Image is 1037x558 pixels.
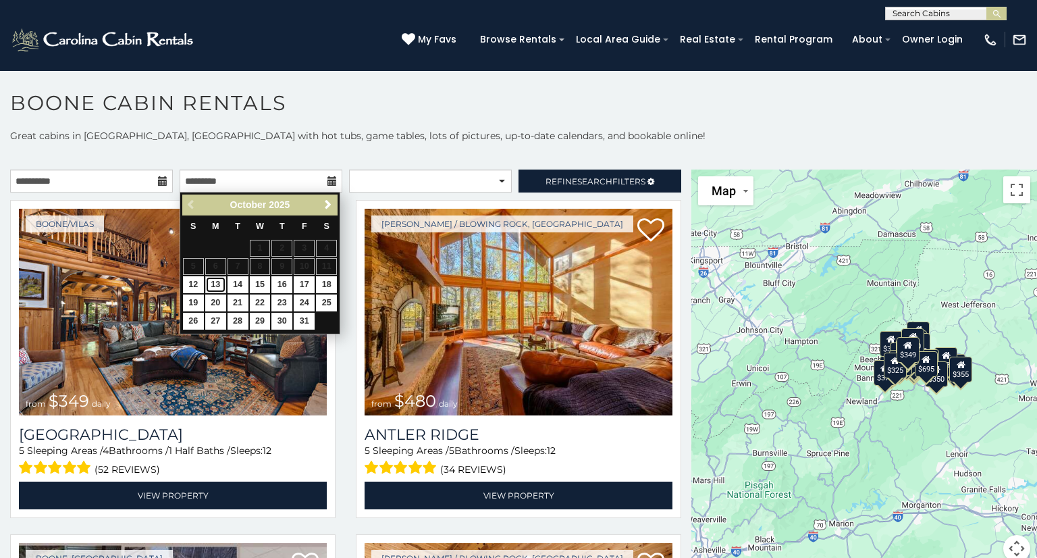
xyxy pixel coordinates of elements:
[934,347,957,373] div: $930
[577,176,612,186] span: Search
[915,351,938,377] div: $695
[228,295,248,311] a: 21
[402,32,460,47] a: My Favs
[983,32,998,47] img: phone-regular-white.png
[1012,32,1027,47] img: mail-regular-white.png
[319,197,336,213] a: Next
[925,361,948,387] div: $350
[49,391,89,411] span: $349
[269,199,290,210] span: 2025
[212,222,219,231] span: Monday
[19,444,327,478] div: Sleeping Areas / Bathrooms / Sleeps:
[698,176,753,205] button: Change map style
[205,313,226,330] a: 27
[103,445,109,457] span: 4
[205,276,226,293] a: 13
[271,313,292,330] a: 30
[439,399,458,409] span: daily
[250,276,271,293] a: 15
[230,199,267,210] span: October
[1003,176,1030,203] button: Toggle fullscreen view
[19,209,327,415] img: Diamond Creek Lodge
[95,461,160,478] span: (52 reviews)
[302,222,307,231] span: Friday
[949,357,972,382] div: $355
[897,337,920,363] div: $349
[371,399,392,409] span: from
[418,32,456,47] span: My Favs
[228,276,248,293] a: 14
[365,482,672,509] a: View Property
[250,313,271,330] a: 29
[169,445,230,457] span: 1 Half Baths /
[10,26,197,53] img: White-1-2.png
[263,445,271,457] span: 12
[365,209,672,415] a: Antler Ridge from $480 daily
[673,29,742,50] a: Real Estate
[190,222,196,231] span: Sunday
[324,222,329,231] span: Saturday
[280,222,285,231] span: Thursday
[895,29,969,50] a: Owner Login
[294,276,315,293] a: 17
[712,184,736,198] span: Map
[19,426,327,444] a: [GEOGRAPHIC_DATA]
[569,29,667,50] a: Local Area Guide
[845,29,889,50] a: About
[440,461,506,478] span: (34 reviews)
[183,313,204,330] a: 26
[19,209,327,415] a: Diamond Creek Lodge from $349 daily
[449,445,454,457] span: 5
[271,276,292,293] a: 16
[19,482,327,509] a: View Property
[884,352,907,378] div: $325
[907,321,930,347] div: $525
[365,426,672,444] a: Antler Ridge
[518,170,681,193] a: RefineSearchFilters
[323,199,334,210] span: Next
[473,29,563,50] a: Browse Rentals
[365,444,672,478] div: Sleeping Areas / Bathrooms / Sleeps:
[371,215,633,232] a: [PERSON_NAME] / Blowing Rock, [GEOGRAPHIC_DATA]
[271,295,292,311] a: 23
[916,349,939,374] div: $380
[316,295,337,311] a: 25
[92,399,111,409] span: daily
[256,222,264,231] span: Wednesday
[901,328,924,353] div: $320
[228,313,248,330] a: 28
[896,339,919,365] div: $210
[183,295,204,311] a: 19
[316,276,337,293] a: 18
[235,222,240,231] span: Tuesday
[26,399,46,409] span: from
[294,313,315,330] a: 31
[546,176,645,186] span: Refine Filters
[205,295,226,311] a: 20
[183,276,204,293] a: 12
[365,445,370,457] span: 5
[880,330,903,356] div: $305
[19,445,24,457] span: 5
[547,445,556,457] span: 12
[19,426,327,444] h3: Diamond Creek Lodge
[903,351,926,377] div: $315
[748,29,839,50] a: Rental Program
[294,295,315,311] a: 24
[26,215,104,232] a: Boone/Vilas
[637,217,664,245] a: Add to favorites
[874,359,897,385] div: $375
[365,209,672,415] img: Antler Ridge
[250,295,271,311] a: 22
[394,391,436,411] span: $480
